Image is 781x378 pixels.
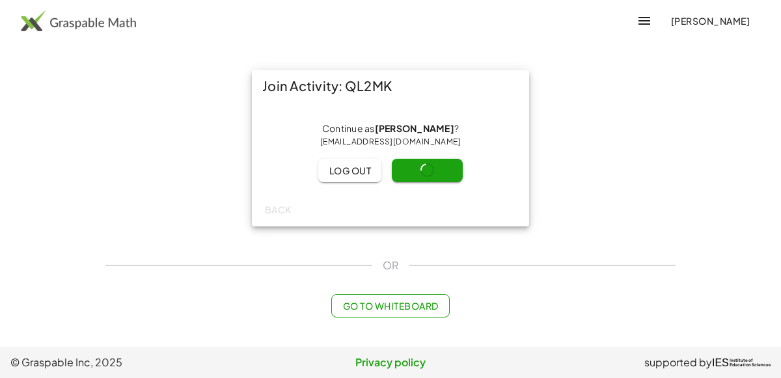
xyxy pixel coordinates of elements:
a: Privacy policy [264,355,517,370]
span: © Graspable Inc, 2025 [10,355,264,370]
button: Go to Whiteboard [331,294,449,317]
div: Join Activity: QL2MK [252,70,529,101]
button: [PERSON_NAME] [660,9,760,33]
button: Log out [318,159,381,182]
span: Log out [329,165,371,176]
a: IESInstitute ofEducation Sciences [712,355,771,370]
span: IES [712,357,729,369]
div: [EMAIL_ADDRESS][DOMAIN_NAME] [262,135,519,148]
span: [PERSON_NAME] [670,15,750,27]
strong: [PERSON_NAME] [375,122,454,134]
span: Institute of Education Sciences [730,358,771,368]
div: Continue as ? [262,122,519,148]
span: Go to Whiteboard [342,300,438,312]
span: supported by [644,355,712,370]
span: OR [383,258,398,273]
